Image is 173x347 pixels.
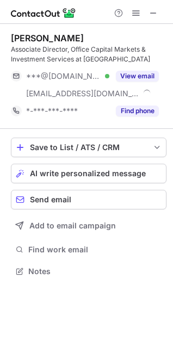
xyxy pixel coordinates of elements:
span: Notes [28,267,162,276]
div: [PERSON_NAME] [11,33,84,44]
div: Save to List / ATS / CRM [30,143,147,152]
span: Send email [30,195,71,204]
button: Add to email campaign [11,216,166,236]
span: [EMAIL_ADDRESS][DOMAIN_NAME] [26,89,139,98]
div: Associate Director, Office Capital Markets & Investment Services at [GEOGRAPHIC_DATA] [11,45,166,64]
span: AI write personalized message [30,169,146,178]
button: Reveal Button [116,106,159,116]
span: Add to email campaign [29,221,116,230]
span: Find work email [28,245,162,255]
button: Reveal Button [116,71,159,82]
img: ContactOut v5.3.10 [11,7,76,20]
button: save-profile-one-click [11,138,166,157]
span: ***@[DOMAIN_NAME] [26,71,101,81]
button: Notes [11,264,166,279]
button: AI write personalized message [11,164,166,183]
button: Send email [11,190,166,209]
button: Find work email [11,242,166,257]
